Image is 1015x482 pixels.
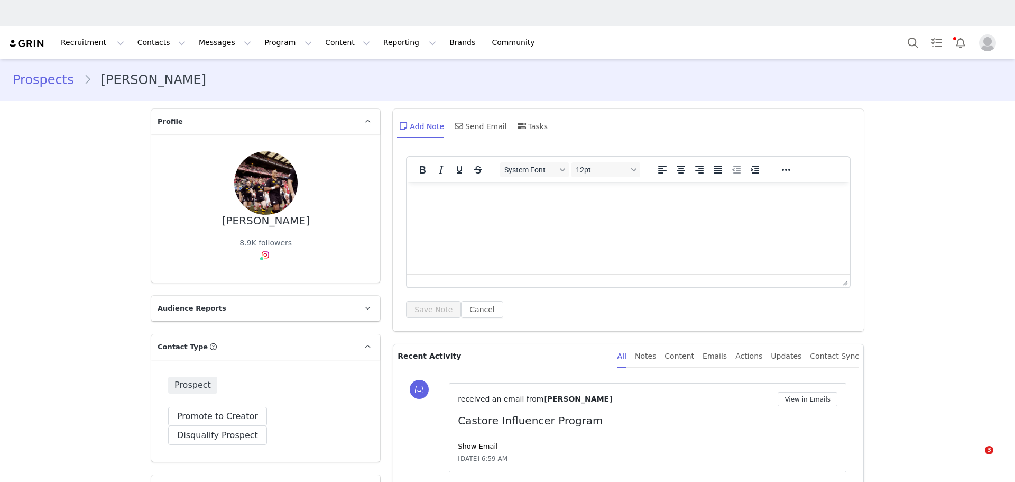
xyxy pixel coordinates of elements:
p: Recent Activity [398,344,608,368]
div: Content [665,344,694,368]
a: Prospects [13,70,84,89]
button: Program [258,31,318,54]
button: Font sizes [571,162,640,177]
img: a84f47b4-090c-4a48-a62e-86be527a1eec.jpg [234,151,298,215]
div: Actions [735,344,762,368]
p: Castore Influencer Program [458,413,837,429]
img: instagram.svg [261,251,270,259]
button: Italic [432,162,450,177]
span: Audience Reports [158,303,226,314]
button: Notifications [949,31,972,54]
button: Bold [413,162,431,177]
div: 8.9K followers [239,238,292,249]
button: Messages [192,31,257,54]
div: Contact Sync [810,344,859,368]
img: placeholder-profile.jpg [979,34,996,51]
div: Emails [703,344,727,368]
button: View in Emails [778,392,837,406]
div: Tasks [515,113,548,139]
div: Send Email [453,113,507,139]
button: Strikethrough [469,162,487,177]
button: Promote to Creator [168,407,267,426]
img: grin logo [8,39,45,49]
iframe: Rich Text Area [407,182,850,274]
span: System Font [504,166,556,174]
button: Justify [709,162,727,177]
div: Notes [635,344,656,368]
iframe: Intercom live chat [963,446,989,471]
button: Align right [690,162,708,177]
span: Profile [158,116,183,127]
span: [PERSON_NAME] [543,395,612,403]
button: Reporting [377,31,442,54]
button: Cancel [461,301,503,318]
span: 12pt [576,166,628,174]
button: Fonts [500,162,569,177]
button: Content [319,31,376,54]
span: 3 [985,446,993,454]
button: Recruitment [54,31,131,54]
span: received an email from [458,395,543,403]
div: Press the Up and Down arrow keys to resize the editor. [838,275,850,287]
a: Community [486,31,546,54]
div: [PERSON_NAME] [222,215,310,227]
button: Search [901,31,925,54]
button: Disqualify Prospect [168,426,267,445]
button: Save Note [406,301,461,318]
button: Contacts [131,31,192,54]
span: [DATE] 6:59 AM [458,454,508,463]
span: Prospect [168,377,217,394]
button: Align left [653,162,671,177]
a: Tasks [925,31,948,54]
button: Reveal or hide additional toolbar items [777,162,795,177]
div: Add Note [397,113,444,139]
button: Underline [450,162,468,177]
div: All [617,344,626,368]
div: Updates [771,344,801,368]
a: Show Email [458,442,497,450]
button: Decrease indent [727,162,745,177]
button: Align center [672,162,690,177]
button: Increase indent [746,162,764,177]
span: Contact Type [158,342,208,352]
a: Brands [443,31,485,54]
button: Profile [973,34,1007,51]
